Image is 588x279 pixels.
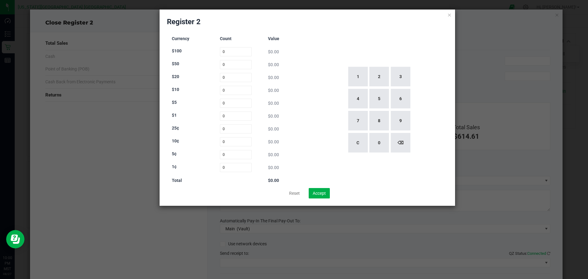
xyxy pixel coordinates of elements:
[369,133,389,153] button: 0
[220,60,252,69] input: Count
[220,137,252,146] input: Count
[268,101,279,106] span: $0.00
[268,139,279,144] span: $0.00
[391,67,410,86] button: 3
[285,188,304,198] button: Reset
[268,114,279,119] span: $0.00
[220,111,252,121] input: Count
[172,48,182,54] label: $100
[348,67,368,86] button: 1
[268,152,279,157] span: $0.00
[369,111,389,130] button: 8
[268,88,279,93] span: $0.00
[391,133,410,153] button: ⌫
[268,126,279,131] span: $0.00
[172,112,177,119] label: $1
[172,151,177,157] label: 5¢
[172,164,177,170] label: 1¢
[167,17,201,27] h2: Register 2
[268,62,279,67] span: $0.00
[369,89,389,108] button: 5
[172,178,204,183] h3: Total
[172,99,177,106] label: $5
[220,86,252,95] input: Count
[348,89,368,108] button: 4
[6,230,24,248] iframe: Resource center
[172,61,179,67] label: $50
[220,36,252,41] h3: Count
[172,86,179,93] label: $10
[220,150,252,159] input: Count
[369,67,389,86] button: 2
[220,99,252,108] input: Count
[172,138,179,144] label: 10¢
[268,49,279,54] span: $0.00
[172,36,204,41] h3: Currency
[172,125,179,131] label: 25¢
[220,124,252,134] input: Count
[268,36,300,41] h3: Value
[348,133,368,153] button: C
[348,111,368,130] button: 7
[172,74,179,80] label: $20
[268,165,279,170] span: $0.00
[391,89,410,108] button: 6
[309,188,330,198] button: Accept
[268,75,279,80] span: $0.00
[391,111,410,130] button: 9
[220,163,252,172] input: Count
[220,47,252,56] input: Count
[268,178,300,183] h3: $0.00
[220,73,252,82] input: Count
